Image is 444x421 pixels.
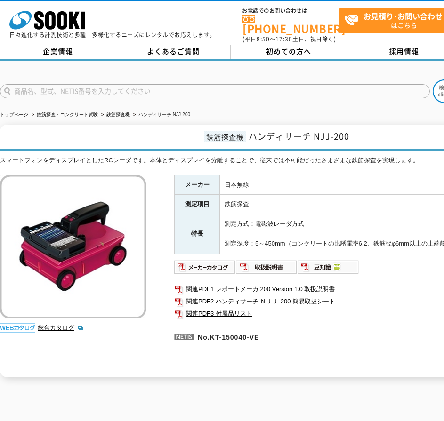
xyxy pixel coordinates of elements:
span: 17:30 [275,35,292,43]
li: ハンディサーチ NJJ-200 [131,110,190,120]
span: (平日 ～ 土日、祝日除く) [242,35,336,43]
img: 豆知識 [298,260,359,275]
th: 測定項目 [175,195,220,214]
span: ハンディサーチ NJJ-200 [249,130,349,143]
a: メーカーカタログ [174,266,236,273]
p: 日々進化する計測技術と多種・多様化するニーズにレンタルでお応えします。 [9,32,216,38]
span: 初めての方へ [266,46,311,56]
a: 鉄筋探査・コンクリート試験 [37,112,98,117]
strong: お見積り･お問い合わせ [363,10,443,22]
span: お電話でのお問い合わせは [242,8,339,14]
a: 初めての方へ [231,45,346,59]
a: よくあるご質問 [115,45,231,59]
a: 総合カタログ [38,324,84,331]
span: 8:50 [257,35,270,43]
a: 鉄筋探査機 [106,112,130,117]
a: [PHONE_NUMBER] [242,15,339,34]
img: メーカーカタログ [174,260,236,275]
th: 特長 [175,214,220,254]
p: No.KT-150040-VE [174,325,397,347]
th: メーカー [175,175,220,195]
img: 取扱説明書 [236,260,298,275]
a: 豆知識 [298,266,359,273]
a: 取扱説明書 [236,266,298,273]
span: 鉄筋探査機 [204,131,246,142]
